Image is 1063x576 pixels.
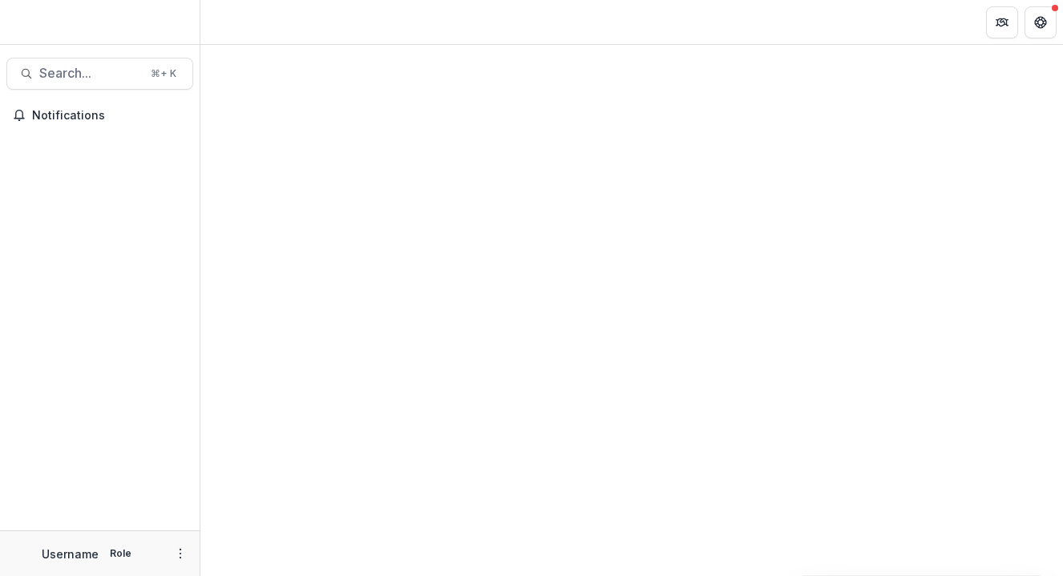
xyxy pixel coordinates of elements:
button: More [171,544,190,563]
span: Notifications [32,109,187,123]
span: Search... [39,66,141,81]
p: Role [105,546,136,561]
nav: breadcrumb [207,10,275,34]
button: Get Help [1025,6,1057,38]
p: Username [42,546,99,562]
button: Notifications [6,103,193,128]
button: Search... [6,58,193,90]
button: Partners [986,6,1018,38]
div: ⌘ + K [148,65,180,83]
